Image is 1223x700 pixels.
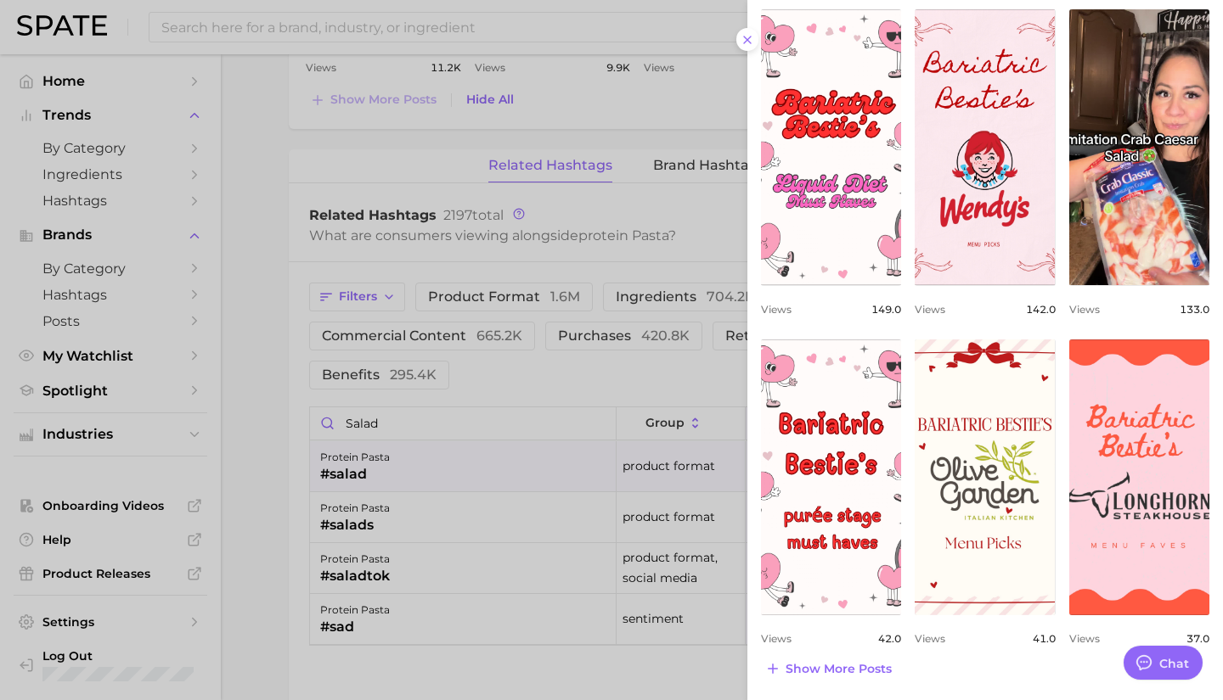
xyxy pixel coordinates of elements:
span: Views [1069,303,1100,316]
span: Views [761,632,792,645]
span: 133.0 [1180,303,1209,316]
span: 142.0 [1026,303,1056,316]
span: 42.0 [878,632,901,645]
span: Views [915,632,945,645]
button: Show more posts [761,657,896,680]
span: Views [915,303,945,316]
span: 41.0 [1033,632,1056,645]
span: 149.0 [871,303,901,316]
span: Views [1069,632,1100,645]
span: 37.0 [1186,632,1209,645]
span: Show more posts [786,662,892,676]
span: Views [761,303,792,316]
